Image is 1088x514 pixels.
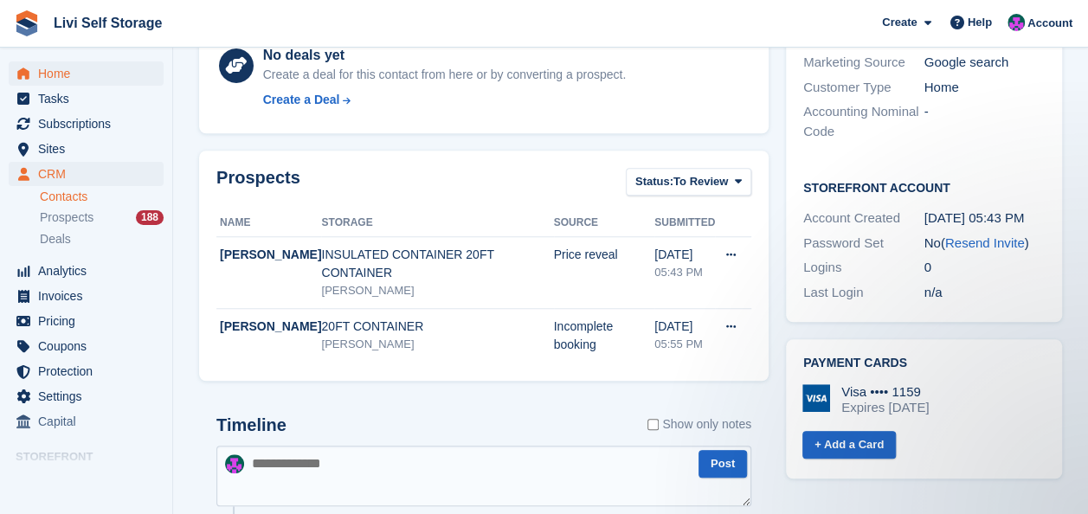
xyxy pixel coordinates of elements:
[38,409,142,434] span: Capital
[9,384,164,408] a: menu
[38,87,142,111] span: Tasks
[9,334,164,358] a: menu
[654,264,715,281] div: 05:43 PM
[143,472,164,492] a: Preview store
[647,415,659,434] input: Show only notes
[941,235,1029,250] span: ( )
[803,357,1045,370] h2: Payment cards
[802,384,830,412] img: Visa Logo
[9,87,164,111] a: menu
[803,53,924,73] div: Marketing Source
[40,231,71,247] span: Deals
[803,283,924,303] div: Last Login
[9,409,164,434] a: menu
[321,336,553,353] div: [PERSON_NAME]
[647,415,751,434] label: Show only notes
[38,137,142,161] span: Sites
[38,112,142,136] span: Subscriptions
[263,91,626,109] a: Create a Deal
[38,309,142,333] span: Pricing
[321,246,553,282] div: INSULATED CONTAINER 20FT CONTAINER
[924,78,1046,98] div: Home
[654,209,715,237] th: Submitted
[220,318,321,336] div: [PERSON_NAME]
[225,454,244,473] img: Graham Cameron
[136,210,164,225] div: 188
[38,470,142,494] span: Online Store
[9,259,164,283] a: menu
[803,234,924,254] div: Password Set
[654,336,715,353] div: 05:55 PM
[38,61,142,86] span: Home
[16,448,172,466] span: Storefront
[9,470,164,494] a: menu
[9,309,164,333] a: menu
[38,162,142,186] span: CRM
[882,14,917,31] span: Create
[554,209,655,237] th: Source
[38,284,142,308] span: Invoices
[924,234,1046,254] div: No
[14,10,40,36] img: stora-icon-8386f47178a22dfd0bd8f6a31ec36ba5ce8667c1dd55bd0f319d3a0aa187defe.svg
[924,102,1046,141] div: -
[263,45,626,66] div: No deals yet
[699,450,747,479] button: Post
[803,209,924,228] div: Account Created
[1008,14,1025,31] img: Graham Cameron
[803,102,924,141] div: Accounting Nominal Code
[803,178,1045,196] h2: Storefront Account
[9,284,164,308] a: menu
[321,282,553,299] div: [PERSON_NAME]
[321,209,553,237] th: Storage
[626,168,751,196] button: Status: To Review
[9,112,164,136] a: menu
[216,168,300,200] h2: Prospects
[635,173,673,190] span: Status:
[654,318,715,336] div: [DATE]
[40,209,164,227] a: Prospects 188
[841,400,929,415] div: Expires [DATE]
[38,384,142,408] span: Settings
[40,230,164,248] a: Deals
[924,53,1046,73] div: Google search
[803,78,924,98] div: Customer Type
[263,91,340,109] div: Create a Deal
[924,209,1046,228] div: [DATE] 05:43 PM
[654,246,715,264] div: [DATE]
[803,258,924,278] div: Logins
[38,259,142,283] span: Analytics
[9,137,164,161] a: menu
[9,61,164,86] a: menu
[968,14,992,31] span: Help
[802,431,896,459] a: + Add a Card
[924,258,1046,278] div: 0
[263,66,626,84] div: Create a deal for this contact from here or by converting a prospect.
[47,9,169,37] a: Livi Self Storage
[9,162,164,186] a: menu
[220,246,321,264] div: [PERSON_NAME]
[216,415,286,435] h2: Timeline
[40,189,164,205] a: Contacts
[38,334,142,358] span: Coupons
[924,283,1046,303] div: n/a
[554,318,655,354] div: Incomplete booking
[40,209,93,226] span: Prospects
[945,235,1025,250] a: Resend Invite
[9,359,164,383] a: menu
[841,384,929,400] div: Visa •••• 1159
[216,209,321,237] th: Name
[321,318,553,336] div: 20FT CONTAINER
[673,173,728,190] span: To Review
[38,359,142,383] span: Protection
[1027,15,1072,32] span: Account
[554,246,655,264] div: Price reveal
